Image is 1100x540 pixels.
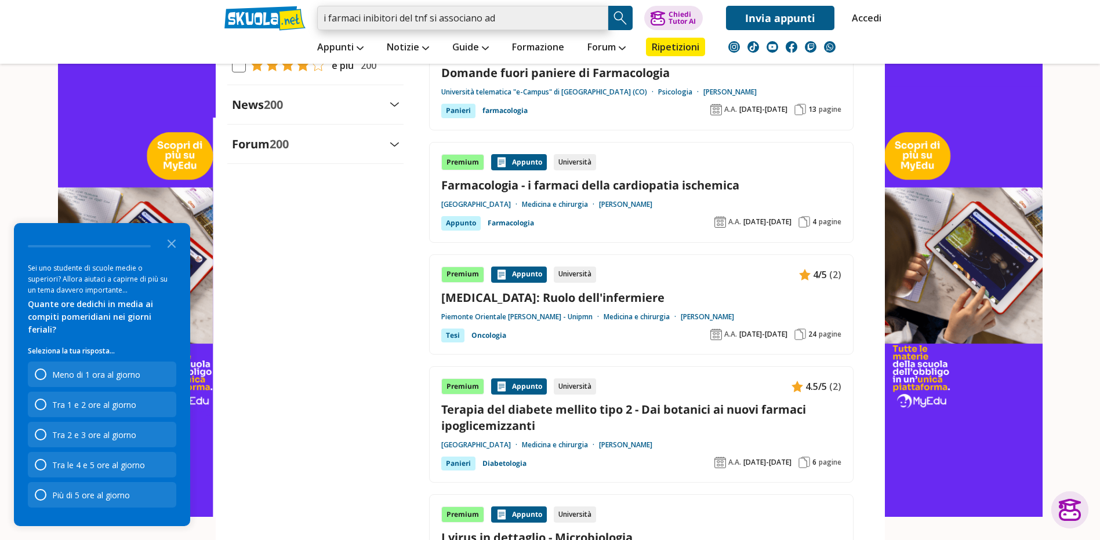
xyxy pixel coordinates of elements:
[798,457,810,468] img: Pagine
[28,298,176,336] div: Quante ore dedichi in media ai compiti pomeridiani nei giorni feriali?
[52,369,140,380] div: Meno di 1 ora al giorno
[658,87,703,97] a: Psicologia
[726,6,834,30] a: Invia appunti
[710,104,722,115] img: Anno accademico
[491,506,547,523] div: Appunto
[28,362,176,387] div: Meno di 1 ora al giorno
[441,177,841,193] a: Farmacologia - i farmaci della cardiopatia ischemica
[739,105,787,114] span: [DATE]-[DATE]
[441,506,484,523] div: Premium
[28,262,176,295] div: Sei uno studente di scuole medie o superiori? Allora aiutaci a capirne di più su un tema davvero ...
[714,216,726,228] img: Anno accademico
[681,312,734,322] a: [PERSON_NAME]
[14,223,190,526] div: Survey
[808,105,816,114] span: 13
[28,452,176,477] div: Tra le 4 e 5 ore al giorno
[819,105,841,114] span: pagine
[496,269,507,280] img: Appunti contenuto
[314,38,366,59] a: Appunti
[509,38,567,59] a: Formazione
[794,104,806,115] img: Pagine
[604,312,681,322] a: Medicina e chirurgia
[522,200,599,209] a: Medicina e chirurgia
[441,65,841,81] a: Domande fuori paniere di Farmacologia
[441,457,475,470] div: Panieri
[585,38,629,59] a: Forum
[852,6,876,30] a: Accedi
[554,506,596,523] div: Università
[327,58,354,73] span: e più
[554,154,596,170] div: Università
[482,457,527,470] a: Diabetologia
[799,269,811,280] img: Appunti contenuto
[441,154,484,170] div: Premium
[808,330,816,339] span: 24
[554,378,596,395] div: Università
[786,41,797,53] img: facebook
[496,509,507,520] img: Appunti contenuto
[728,458,741,467] span: A.A.
[805,41,816,53] img: twitch
[232,136,289,152] label: Forum
[646,38,705,56] a: Ripetizioni
[471,329,506,342] a: Oncologia
[491,154,547,170] div: Appunto
[829,379,841,394] span: (2)
[794,329,806,340] img: Pagine
[441,267,484,283] div: Premium
[441,329,464,342] div: Tesi
[724,105,737,114] span: A.A.
[829,267,841,282] span: (2)
[819,217,841,227] span: pagine
[441,378,484,395] div: Premium
[384,38,432,59] a: Notizie
[441,290,841,305] a: [MEDICAL_DATA]: Ruolo dell'infermiere
[441,87,658,97] a: Università telematica "e-Campus" di [GEOGRAPHIC_DATA] (CO)
[728,41,740,53] img: instagram
[441,200,522,209] a: [GEOGRAPHIC_DATA]
[491,378,547,395] div: Appunto
[482,104,528,118] a: farmacologia
[28,392,176,417] div: Tra 1 e 2 ore al giorno
[824,41,836,53] img: WhatsApp
[441,312,604,322] a: Piemonte Orientale [PERSON_NAME] - Unipmn
[160,231,183,254] button: Close the survey
[805,379,827,394] span: 4.5/5
[612,9,629,27] img: Cerca appunti, riassunti o versioni
[491,267,547,283] div: Appunto
[703,87,757,97] a: [PERSON_NAME]
[52,459,145,470] div: Tra le 4 e 5 ore al giorno
[792,381,803,392] img: Appunti contenuto
[496,381,507,392] img: Appunti contenuto
[747,41,759,53] img: tiktok
[488,216,534,230] a: Farmacologia
[724,330,737,339] span: A.A.
[739,330,787,339] span: [DATE]-[DATE]
[743,458,792,467] span: [DATE]-[DATE]
[819,458,841,467] span: pagine
[317,6,608,30] input: Cerca appunti, riassunti o versioni
[608,6,633,30] button: Search Button
[798,216,810,228] img: Pagine
[599,200,652,209] a: [PERSON_NAME]
[52,490,130,501] div: Più di 5 ore al giorno
[52,399,136,410] div: Tra 1 e 2 ore al giorno
[28,422,176,447] div: Tra 2 e 3 ore al giorno
[28,482,176,508] div: Più di 5 ore al giorno
[710,329,722,340] img: Anno accademico
[390,102,399,107] img: Apri e chiudi sezione
[714,457,726,468] img: Anno accademico
[767,41,778,53] img: youtube
[232,97,283,112] label: News
[441,104,475,118] div: Panieri
[599,440,652,450] a: [PERSON_NAME]
[812,217,816,227] span: 4
[449,38,492,59] a: Guide
[496,156,507,168] img: Appunti contenuto
[441,440,522,450] a: [GEOGRAPHIC_DATA]
[813,267,827,282] span: 4/5
[390,142,399,147] img: Apri e chiudi sezione
[669,11,696,25] div: Chiedi Tutor AI
[812,458,816,467] span: 6
[743,217,792,227] span: [DATE]-[DATE]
